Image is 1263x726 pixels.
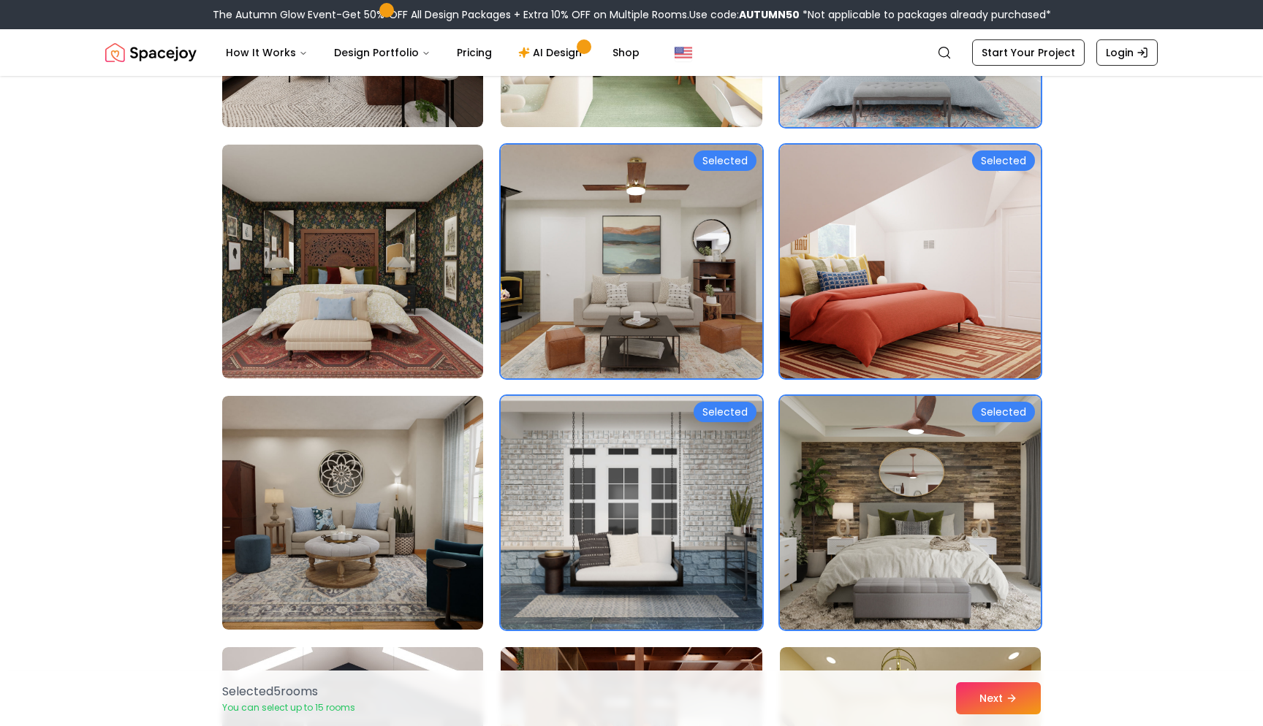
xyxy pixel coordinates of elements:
[694,402,756,422] div: Selected
[105,29,1158,76] nav: Global
[105,38,197,67] img: Spacejoy Logo
[956,682,1041,714] button: Next
[675,44,692,61] img: United States
[972,150,1035,171] div: Selected
[322,38,442,67] button: Design Portfolio
[1096,39,1158,66] a: Login
[213,7,1051,22] div: The Autumn Glow Event-Get 50% OFF All Design Packages + Extra 10% OFF on Multiple Rooms.
[214,38,319,67] button: How It Works
[105,38,197,67] a: Spacejoy
[445,38,504,67] a: Pricing
[972,402,1035,422] div: Selected
[773,390,1047,635] img: Room room-9
[222,396,483,630] img: Room room-7
[214,38,651,67] nav: Main
[501,396,762,630] img: Room room-8
[780,145,1041,378] img: Room room-6
[601,38,651,67] a: Shop
[694,150,756,171] div: Selected
[507,38,598,67] a: AI Design
[222,702,355,714] p: You can select up to 15 rooms
[501,145,762,378] img: Room room-5
[222,145,483,378] img: Room room-4
[972,39,1085,66] a: Start Your Project
[739,7,800,22] b: AUTUMN50
[800,7,1051,22] span: *Not applicable to packages already purchased*
[689,7,800,22] span: Use code:
[222,683,355,700] p: Selected 5 room s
